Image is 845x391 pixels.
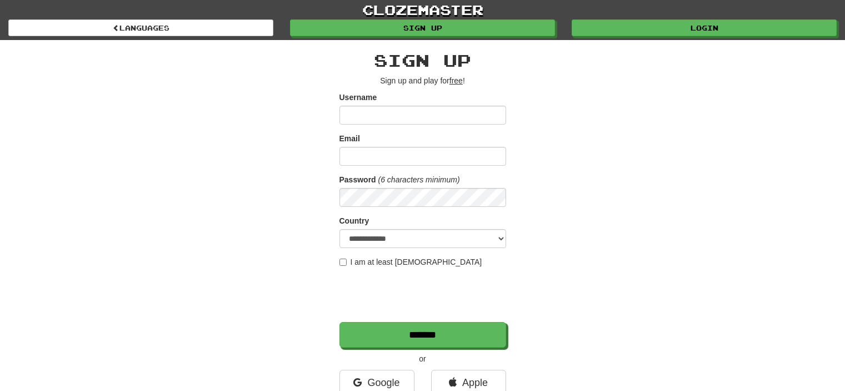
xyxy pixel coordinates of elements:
[290,19,555,36] a: Sign up
[339,259,347,266] input: I am at least [DEMOGRAPHIC_DATA]
[449,76,463,85] u: free
[339,75,506,86] p: Sign up and play for !
[339,174,376,185] label: Password
[339,256,482,268] label: I am at least [DEMOGRAPHIC_DATA]
[8,19,273,36] a: Languages
[339,133,360,144] label: Email
[339,273,508,316] iframe: reCAPTCHA
[572,19,837,36] a: Login
[378,175,460,184] em: (6 characters minimum)
[339,92,377,103] label: Username
[339,51,506,70] h2: Sign up
[339,353,506,364] p: or
[339,215,369,226] label: Country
